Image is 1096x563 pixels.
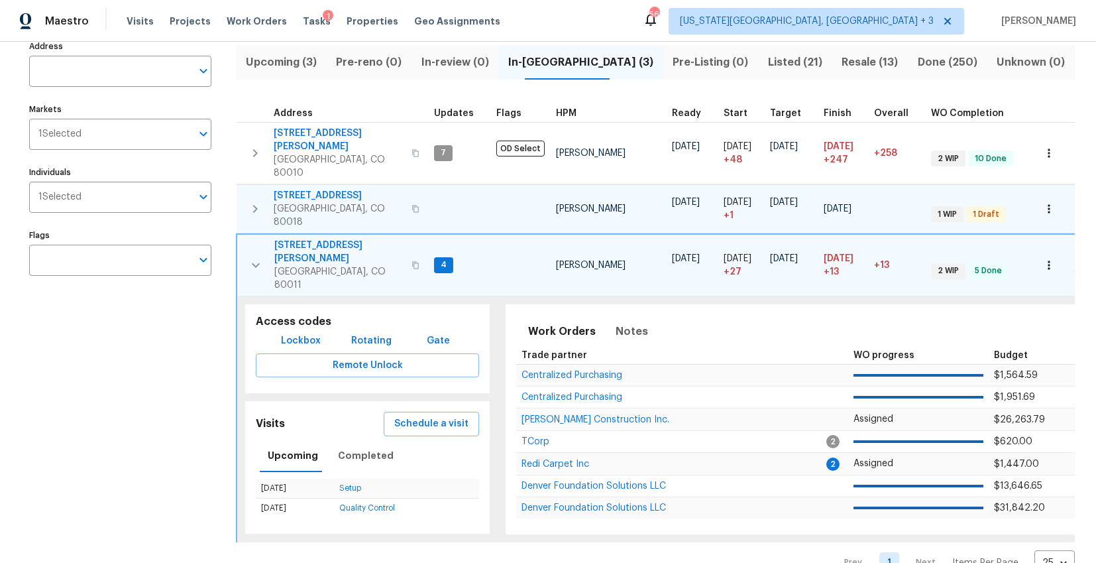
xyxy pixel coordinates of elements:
button: Remote Unlock [256,353,479,378]
span: Schedule a visit [394,416,468,432]
span: 10 Done [969,153,1012,164]
td: [DATE] [256,498,334,518]
label: Flags [29,231,211,239]
span: [DATE] [770,254,798,263]
span: Updates [434,109,474,118]
span: [DATE] [672,198,700,207]
span: [DATE] [724,142,751,151]
span: [PERSON_NAME] [556,149,626,158]
div: Actual renovation start date [724,109,759,118]
span: 1 Draft [967,209,1005,220]
a: Denver Foundation Solutions LLC [521,504,666,512]
span: [GEOGRAPHIC_DATA], CO 80010 [274,153,404,180]
span: +258 [874,149,897,158]
span: [DATE] [724,254,751,263]
span: Gate [422,333,454,349]
span: [DATE] [672,254,700,263]
label: Individuals [29,168,211,176]
span: Notes [616,322,648,341]
span: Budget [994,351,1028,360]
a: Setup [339,484,361,492]
span: Geo Assignments [414,15,500,28]
span: 7 [435,147,451,158]
span: + 27 [724,265,741,279]
p: Assigned [853,457,983,471]
button: Schedule a visit [384,412,479,436]
span: $26,263.79 [994,415,1045,424]
button: Open [194,251,213,269]
span: [PERSON_NAME] Construction Inc. [521,415,669,424]
button: Open [194,62,213,80]
span: Centralized Purchasing [521,371,622,380]
button: Lockbox [276,329,326,353]
td: 258 day(s) past target finish date [869,122,926,184]
span: Resale (13) [840,53,900,72]
span: Unknown (0) [995,53,1067,72]
span: [DATE] [724,198,751,207]
span: [DATE] [824,142,853,151]
span: Maestro [45,15,89,28]
span: Rotating [351,333,392,349]
span: WO progress [853,351,914,360]
span: +13 [824,265,839,279]
span: [STREET_ADDRESS][PERSON_NAME] [274,239,404,265]
span: [DATE] [824,204,851,214]
span: Remote Unlock [266,357,468,374]
span: 1 Selected [38,192,82,203]
span: Trade partner [521,351,587,360]
span: Ready [672,109,701,118]
a: TCorp [521,438,549,446]
div: 56 [649,8,659,21]
span: Upcoming (3) [244,53,318,72]
span: OD Select [496,141,545,156]
span: [STREET_ADDRESS] [274,189,404,202]
span: Upcoming [268,448,318,464]
span: Flags [496,109,521,118]
span: +13 [874,261,889,270]
span: Work Orders [528,322,596,341]
button: Open [194,188,213,206]
span: [PERSON_NAME] [556,261,626,270]
span: [DATE] [770,142,798,151]
span: Projects [170,15,211,28]
a: Centralized Purchasing [521,393,622,401]
span: [DATE] [672,142,700,151]
span: In-review (0) [419,53,490,72]
span: $1,447.00 [994,460,1039,469]
td: 13 day(s) past target finish date [869,234,926,296]
div: 1 [323,10,333,23]
span: TCorp [521,437,549,446]
label: Markets [29,105,211,113]
span: + 48 [724,153,742,166]
span: [PERSON_NAME] [556,204,626,214]
span: $1,564.59 [994,371,1038,380]
span: Done (250) [916,53,979,72]
span: 5 Done [969,265,1007,277]
span: $13,646.65 [994,481,1042,491]
span: Denver Foundation Solutions LLC [521,481,666,491]
button: Rotating [346,329,397,353]
td: [DATE] [256,479,334,499]
span: [DATE] [770,198,798,207]
span: Address [274,109,313,118]
span: + 1 [724,209,734,222]
div: Earliest renovation start date (first business day after COE or Checkout) [672,109,713,118]
span: $31,842.20 [994,503,1045,513]
div: Days past target finish date [874,109,920,118]
h5: Access codes [256,315,479,329]
span: 4 [435,259,452,271]
span: 2 WIP [932,265,964,277]
span: 1 Selected [38,129,82,140]
td: Project started 27 days late [718,234,765,296]
span: 1 WIP [932,209,962,220]
span: [STREET_ADDRESS][PERSON_NAME] [274,127,404,153]
td: Project started 48 days late [718,122,765,184]
span: In-[GEOGRAPHIC_DATA] (3) [506,53,655,72]
span: Pre-reno (0) [334,53,403,72]
span: [GEOGRAPHIC_DATA], CO 80018 [274,202,404,229]
span: HPM [556,109,576,118]
span: 2 WIP [932,153,964,164]
td: Scheduled to finish 247 day(s) late [818,122,869,184]
span: 2 [826,458,840,471]
td: Scheduled to finish 13 day(s) late [818,234,869,296]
